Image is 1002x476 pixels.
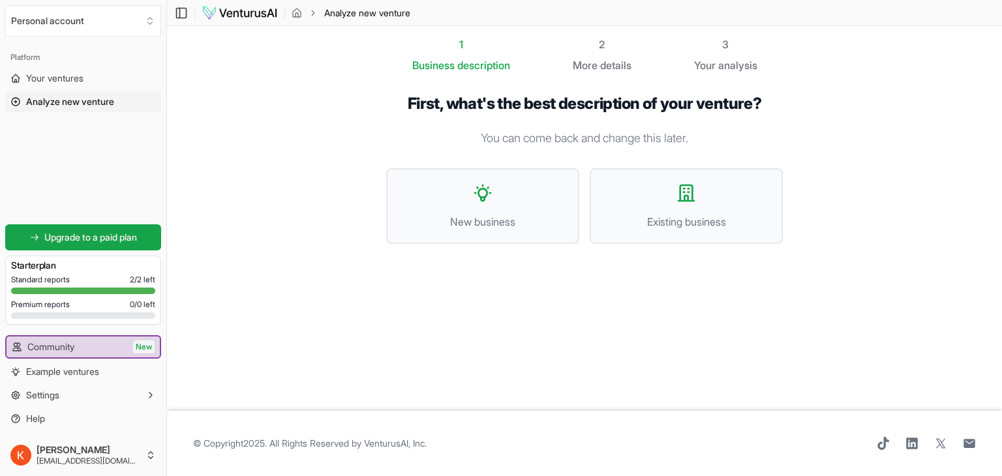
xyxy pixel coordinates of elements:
span: Example ventures [26,365,99,378]
span: [PERSON_NAME] [37,444,140,456]
span: Premium reports [11,299,70,310]
div: 1 [412,37,510,52]
span: analysis [718,59,757,72]
span: description [457,59,510,72]
div: 2 [573,37,631,52]
span: Community [27,340,74,353]
nav: breadcrumb [292,7,410,20]
h1: First, what's the best description of your venture? [386,94,783,113]
span: Help [26,412,45,425]
span: 2 / 2 left [130,275,155,285]
span: New [133,340,155,353]
a: Your ventures [5,68,161,89]
span: Analyze new venture [26,95,114,108]
a: VenturusAI, Inc [364,438,425,449]
span: Upgrade to a paid plan [44,231,137,244]
img: ACg8ocL9Bja9lZ8Xez73L3OPP3cnNqI5veFwe12kt5yEyQNEQRxANA=s96-c [10,445,31,466]
span: [EMAIL_ADDRESS][DOMAIN_NAME] [37,456,140,466]
button: Existing business [590,168,783,244]
span: New business [401,214,565,230]
a: Help [5,408,161,429]
span: Your ventures [26,72,83,85]
p: You can come back and change this later. [386,129,783,147]
span: Existing business [604,214,768,230]
a: CommunityNew [7,336,160,357]
span: Standard reports [11,275,70,285]
div: 3 [694,37,757,52]
div: Platform [5,47,161,68]
button: [PERSON_NAME][EMAIL_ADDRESS][DOMAIN_NAME] [5,439,161,471]
a: Example ventures [5,361,161,382]
button: Settings [5,385,161,406]
span: 0 / 0 left [130,299,155,310]
span: © Copyright 2025 . All Rights Reserved by . [193,437,427,450]
img: logo [202,5,278,21]
button: New business [386,168,579,244]
span: Analyze new venture [324,7,410,20]
a: Analyze new venture [5,91,161,112]
span: Your [694,57,716,73]
button: Select an organization [5,5,161,37]
h3: Starter plan [11,259,155,272]
span: Business [412,57,455,73]
span: More [573,57,598,73]
span: details [600,59,631,72]
a: Upgrade to a paid plan [5,224,161,250]
span: Settings [26,389,59,402]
